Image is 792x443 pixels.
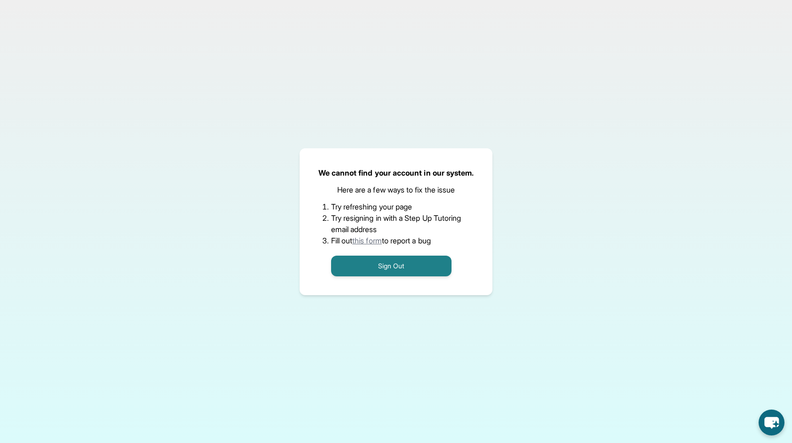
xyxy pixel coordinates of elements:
[331,201,461,212] li: Try refreshing your page
[352,236,382,245] a: this form
[331,256,451,276] button: Sign Out
[331,235,461,246] li: Fill out to report a bug
[331,212,461,235] li: Try resigning in with a Step Up Tutoring email address
[318,167,474,178] p: We cannot find your account in our system.
[331,261,451,270] a: Sign Out
[337,184,455,195] p: Here are a few ways to fix the issue
[759,410,784,435] button: chat-button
